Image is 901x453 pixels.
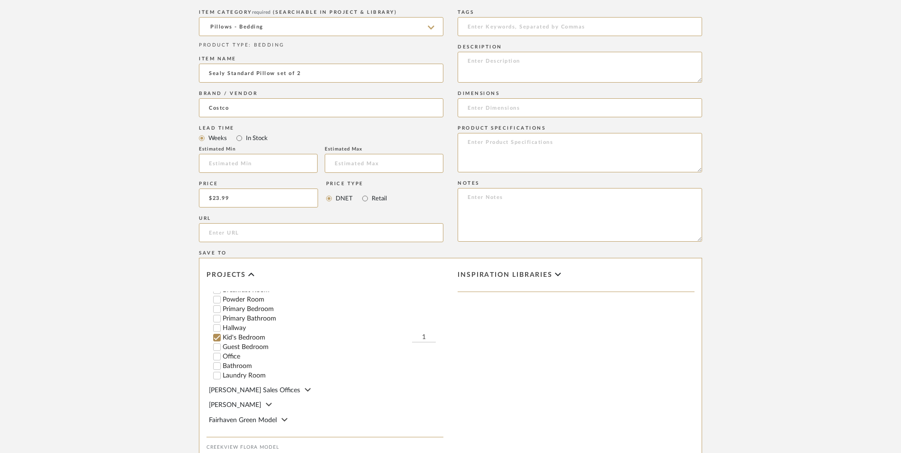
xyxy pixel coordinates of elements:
div: Estimated Min [199,146,318,152]
input: Enter Name [199,64,443,83]
label: Kid's Bedroom [223,334,412,341]
input: Enter URL [199,223,443,242]
label: Office [223,353,443,360]
div: PRODUCT TYPE [199,42,443,49]
input: Type a category to search and select [199,17,443,36]
span: [PERSON_NAME] Sales Offices [209,387,300,394]
div: URL [199,216,443,221]
label: Retail [371,193,387,204]
label: Primary Bathroom [223,315,443,322]
input: Unknown [199,98,443,117]
div: Price [199,181,318,187]
div: Dimensions [458,91,702,96]
div: Estimated Max [325,146,443,152]
div: Brand / Vendor [199,91,443,96]
label: Hallway [223,325,443,331]
input: Estimated Max [325,154,443,173]
div: Lead Time [199,125,443,131]
label: Bathroom [223,363,443,369]
div: Save To [199,250,702,256]
input: Enter DNET Price [199,189,318,208]
span: : BEDDING [249,43,284,47]
input: Estimated Min [199,154,318,173]
div: Notes [458,180,702,186]
label: Powder Room [223,296,443,303]
span: [PERSON_NAME] [209,402,261,408]
span: Inspiration libraries [458,271,553,279]
label: DNET [335,193,353,204]
div: Tags [458,9,702,15]
label: In Stock [245,133,268,143]
div: Creekview Flora Model [206,444,443,450]
input: Enter Keywords, Separated by Commas [458,17,702,36]
label: Primary Bedroom [223,306,443,312]
mat-radio-group: Select item type [199,132,443,144]
label: Weeks [207,133,227,143]
div: Item name [199,56,443,62]
div: Product Specifications [458,125,702,131]
span: (Searchable in Project & Library) [273,10,397,15]
span: required [252,10,271,15]
span: Fairhaven Green Model [209,417,277,424]
label: Laundry Room [223,372,443,379]
mat-radio-group: Select price type [326,189,387,208]
div: ITEM CATEGORY [199,9,443,15]
div: Price Type [326,181,387,187]
div: Description [458,44,702,50]
label: Guest Bedroom [223,344,443,350]
input: Enter Dimensions [458,98,702,117]
span: Projects [206,271,246,279]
